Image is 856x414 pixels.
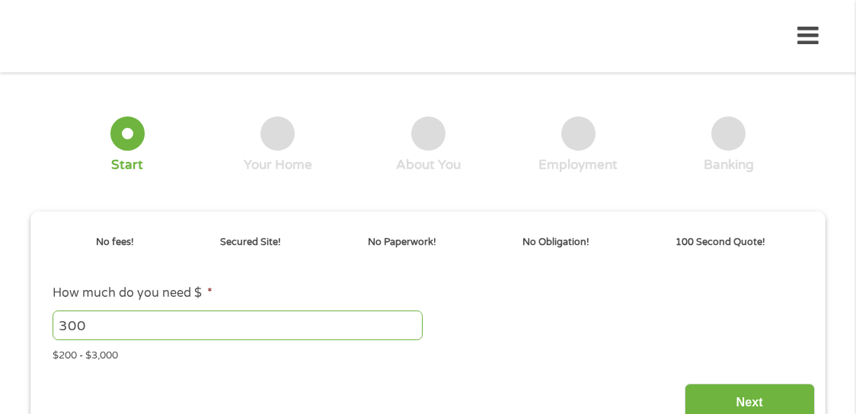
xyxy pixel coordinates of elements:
div: About You [396,157,461,174]
p: No fees! [96,235,134,250]
label: How much do you need $ [53,285,212,301]
div: $200 - $3,000 [53,342,803,363]
p: No Obligation! [522,235,589,250]
div: Start [111,157,143,174]
div: Your Home [244,157,312,174]
p: 100 Second Quote! [676,235,765,250]
div: Employment [538,157,618,174]
p: Secured Site! [220,235,281,250]
div: Banking [704,157,754,174]
p: No Paperwork! [368,235,436,250]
